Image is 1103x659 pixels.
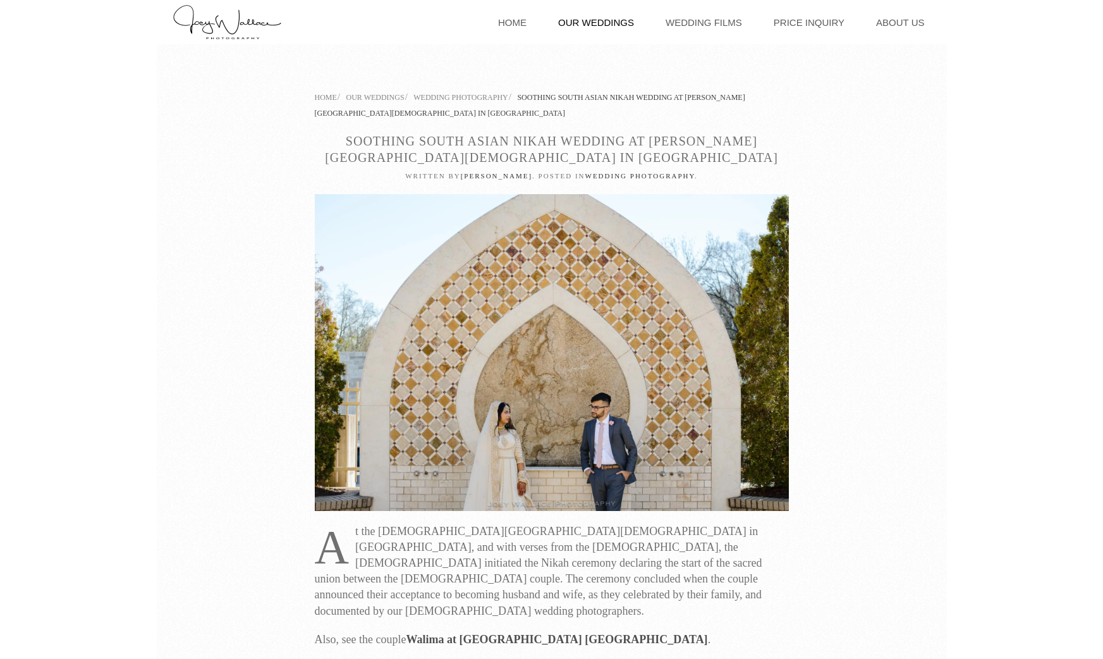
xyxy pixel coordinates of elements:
[315,93,745,118] span: Soothing South Asian Nikah Wedding at [PERSON_NAME][GEOGRAPHIC_DATA][DEMOGRAPHIC_DATA] in [GEOGRA...
[315,133,789,166] h1: Soothing South Asian Nikah Wedding at [PERSON_NAME][GEOGRAPHIC_DATA][DEMOGRAPHIC_DATA] in [GEOGRA...
[315,89,789,120] nav: Breadcrumb
[461,172,532,180] a: [PERSON_NAME]
[315,93,337,102] a: Home
[315,524,789,619] p: At the [DEMOGRAPHIC_DATA][GEOGRAPHIC_DATA][DEMOGRAPHIC_DATA] in [GEOGRAPHIC_DATA], and with verse...
[585,172,695,180] a: Wedding Photography
[315,171,789,182] p: Written by . Posted in .
[406,633,707,646] a: Walima at [GEOGRAPHIC_DATA] [GEOGRAPHIC_DATA]
[346,93,405,102] a: Our Weddings
[315,632,789,648] p: Also, see the couple .
[315,194,789,511] img: South Asian Muslim wedding Nikah at Al-Farooq Masjid in Atlanta
[413,93,508,102] a: Wedding Photography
